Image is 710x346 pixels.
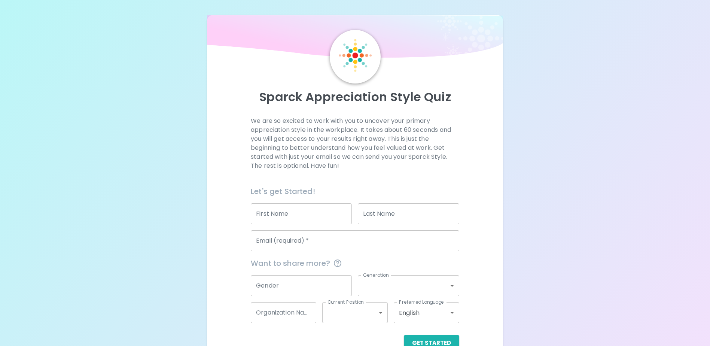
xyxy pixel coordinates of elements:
[207,15,503,61] img: wave
[339,39,372,72] img: Sparck Logo
[399,299,444,305] label: Preferred Language
[251,116,459,170] p: We are so excited to work with you to uncover your primary appreciation style in the workplace. I...
[333,259,342,268] svg: This information is completely confidential and only used for aggregated appreciation studies at ...
[251,185,459,197] h6: Let's get Started!
[216,89,494,104] p: Sparck Appreciation Style Quiz
[363,272,389,278] label: Generation
[394,302,459,323] div: English
[251,257,459,269] span: Want to share more?
[327,299,364,305] label: Current Position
